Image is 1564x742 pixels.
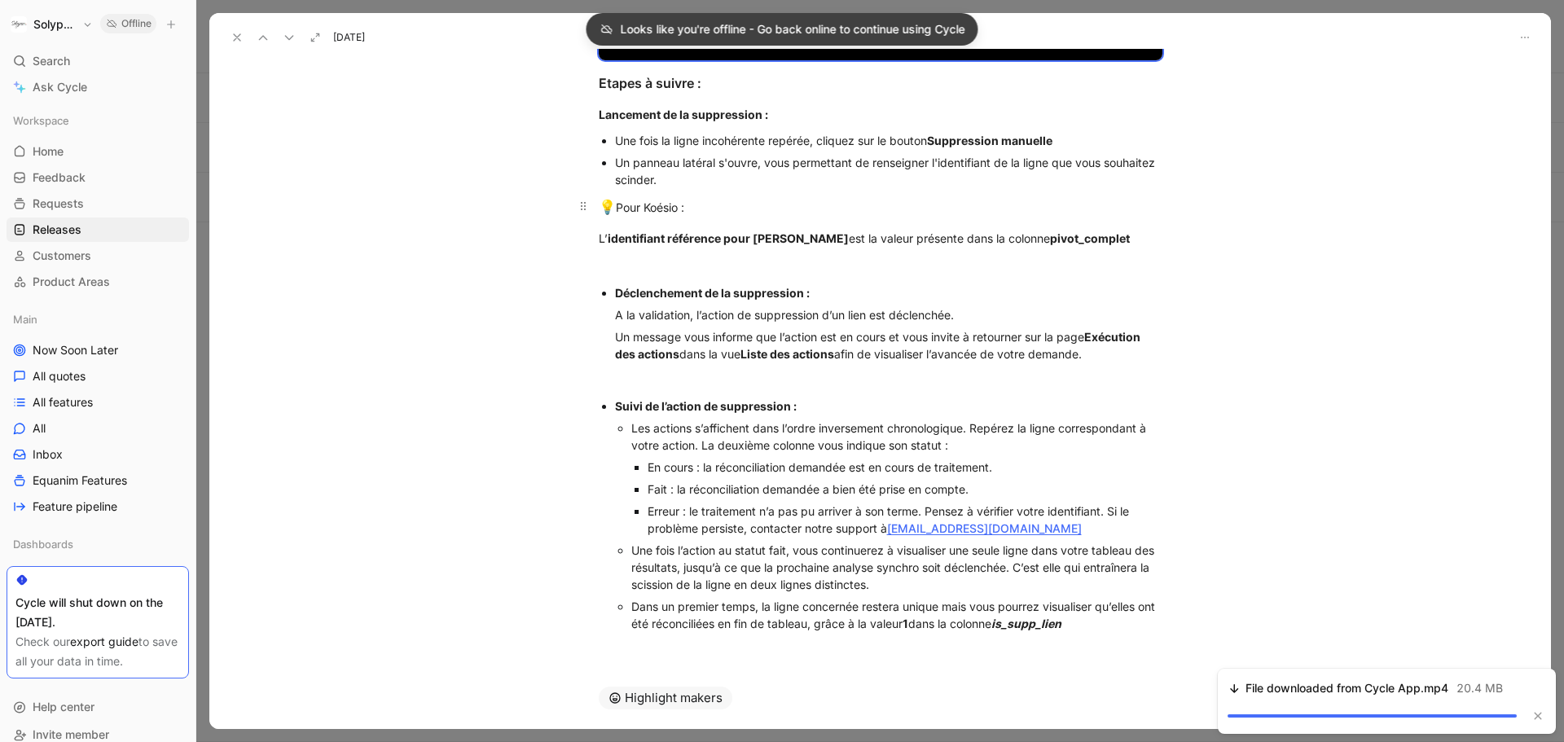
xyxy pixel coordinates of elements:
[33,342,118,358] span: Now Soon Later
[33,248,91,264] span: Customers
[615,306,1162,323] div: A la validation, l’action de suppression d’un lien est déclenchée.
[33,143,64,160] span: Home
[7,165,189,190] a: Feedback
[599,687,732,709] button: Highlight makers
[13,112,69,129] span: Workspace
[7,270,189,294] a: Product Areas
[903,617,908,630] strong: 1
[599,73,1162,93] div: Etapes à suivre :
[15,593,180,632] div: Cycle will shut down on the [DATE].
[586,13,978,46] div: Looks like you're offline - Go back online to continue using Cycle
[7,695,189,719] div: Help center
[7,307,189,519] div: MainNow Soon LaterAll quotesAll featuresAllInboxEquanim FeaturesFeature pipeline
[33,727,109,741] span: Invite member
[648,459,1162,476] div: En cours : la réconciliation demandée est en cours de traitement.
[7,416,189,441] a: All
[7,49,189,73] div: Search
[33,222,81,238] span: Releases
[608,231,849,245] strong: identifiant référence pour [PERSON_NAME]
[615,286,810,300] strong: Déclenchement de la suppression :
[33,472,127,489] span: Equanim Features
[7,494,189,519] a: Feature pipeline
[7,13,97,36] button: SolypseSolypse
[615,399,797,413] strong: Suivi de l’action de suppression :
[1050,231,1130,245] strong: pivot_complet
[7,139,189,164] a: Home
[7,191,189,216] a: Requests
[887,521,1082,535] a: [EMAIL_ADDRESS][DOMAIN_NAME]
[13,536,73,552] span: Dashboards
[991,617,1061,630] em: is_supp_lien
[33,51,70,71] span: Search
[13,311,37,327] span: Main
[7,75,189,99] a: Ask Cycle
[7,307,189,331] div: Main
[33,446,63,463] span: Inbox
[631,419,1162,454] div: Les actions s’affichent dans l’ordre inversement chronologique. Repérez la ligne correspondant à ...
[599,197,1162,218] div: Pour Koésio :
[7,217,189,242] a: Releases
[33,700,94,713] span: Help center
[7,390,189,415] a: All features
[1245,678,1448,698] span: File downloaded from Cycle App.mp4
[648,481,1162,498] div: Fait : la réconciliation demandée a bien été prise en compte.
[33,420,46,437] span: All
[7,442,189,467] a: Inbox
[33,368,86,384] span: All quotes
[33,169,86,186] span: Feedback
[615,154,1162,188] div: Un panneau latéral s'ouvre, vous permettant de renseigner l'identifiant de la ligne que vous souh...
[7,468,189,493] a: Equanim Features
[7,364,189,389] a: All quotes
[7,532,189,556] div: Dashboards
[648,503,1162,537] div: Erreur : le traitement n’a pas pu arriver à son terme. Pensez à vérifier votre identifiant. Si le...
[33,498,117,515] span: Feature pipeline
[33,77,87,97] span: Ask Cycle
[615,328,1162,362] div: Un message vous informe que l’action est en cours et vous invite à retourner sur la page dans la ...
[927,134,1052,147] strong: Suppression manuelle
[599,108,768,121] strong: Lancement de la suppression :
[33,17,76,32] h1: Solypse
[740,347,834,361] strong: Liste des actions
[599,199,616,215] span: 💡
[599,230,1162,247] div: L’ est la valeur présente dans la colonne
[70,634,138,648] a: export guide
[33,394,93,411] span: All features
[615,330,1143,361] strong: Exécution des actions
[333,31,365,44] span: [DATE]
[15,632,180,671] div: Check our to save all your data in time.
[631,598,1162,632] div: Dans un premier temps, la ligne concernée restera unique mais vous pourrez visualiser qu’elles on...
[7,338,189,362] a: Now Soon Later
[631,542,1162,593] div: Une fois l’action au statut fait, vous continuerez à visualiser une seule ligne dans votre tablea...
[7,244,189,268] a: Customers
[1456,678,1503,698] span: 20.4 MB
[615,132,1162,149] div: Une fois la ligne incohérente repérée, cliquez sur le bouton
[11,16,27,33] img: Solypse
[100,14,156,33] span: Offline
[7,108,189,133] div: Workspace
[7,532,189,561] div: Dashboards
[33,274,110,290] span: Product Areas
[33,195,84,212] span: Requests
